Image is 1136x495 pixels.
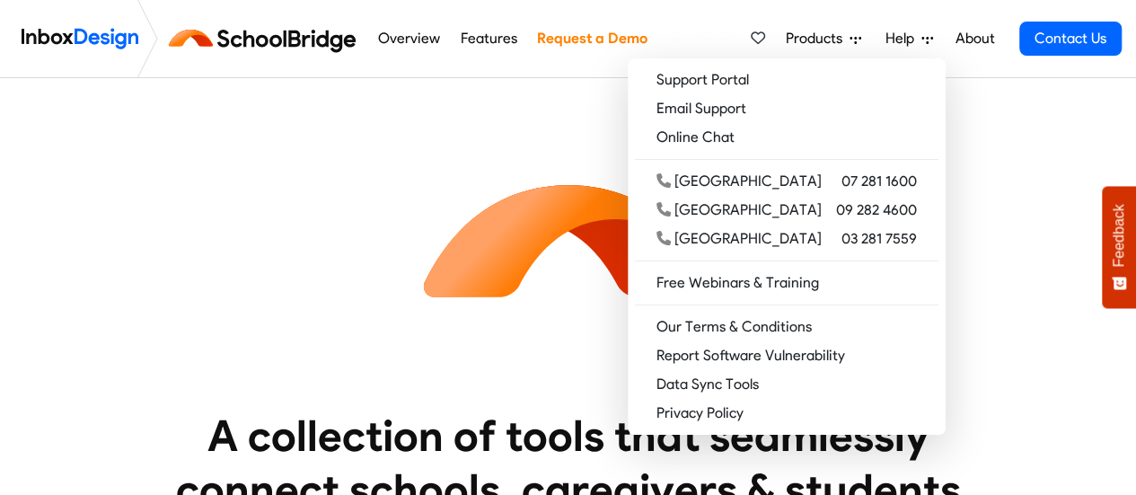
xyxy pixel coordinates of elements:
a: Our Terms & Conditions [635,313,938,341]
a: Features [455,21,522,57]
img: icon_schoolbridge.svg [407,78,730,402]
span: Help [885,28,921,49]
div: Products [628,58,946,435]
a: Report Software Vulnerability [635,341,938,370]
a: Free Webinars & Training [635,269,938,297]
span: 07 281 1600 [841,171,917,192]
a: Products [779,21,868,57]
a: Request a Demo [532,21,652,57]
span: 09 282 4600 [836,199,917,221]
a: Overview [373,21,445,57]
a: Data Sync Tools [635,370,938,399]
div: [GEOGRAPHIC_DATA] [656,228,822,250]
span: Feedback [1111,204,1127,267]
a: [GEOGRAPHIC_DATA] 07 281 1600 [635,167,938,196]
a: Help [878,21,940,57]
a: [GEOGRAPHIC_DATA] 09 282 4600 [635,196,938,225]
a: Email Support [635,94,938,123]
img: schoolbridge logo [165,17,367,60]
div: [GEOGRAPHIC_DATA] [656,199,822,221]
a: Support Portal [635,66,938,94]
span: Products [786,28,850,49]
a: Contact Us [1019,22,1122,56]
a: About [950,21,1000,57]
a: Privacy Policy [635,399,938,428]
a: Online Chat [635,123,938,152]
a: [GEOGRAPHIC_DATA] 03 281 7559 [635,225,938,253]
div: [GEOGRAPHIC_DATA] [656,171,822,192]
button: Feedback - Show survey [1102,186,1136,308]
span: 03 281 7559 [841,228,917,250]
